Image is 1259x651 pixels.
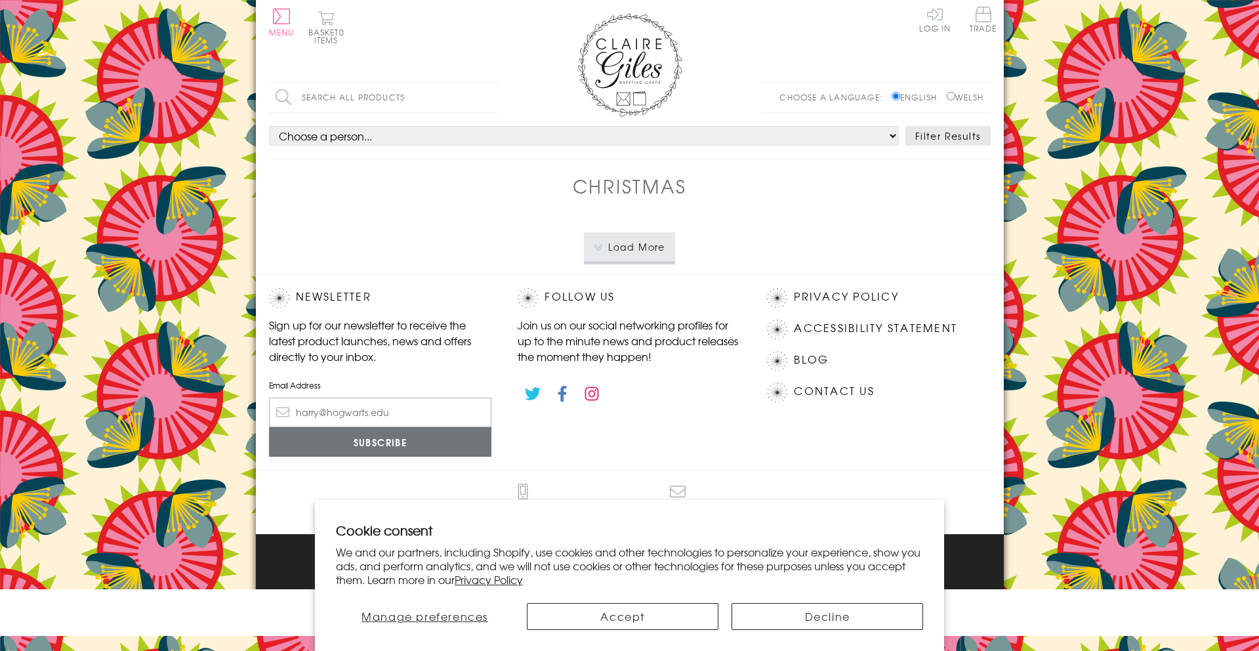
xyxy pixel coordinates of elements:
[481,484,565,521] a: 0191 270 8191
[269,427,492,457] input: Subscribe
[455,572,523,587] a: Privacy Policy
[578,484,778,521] a: [EMAIL_ADDRESS][DOMAIN_NAME]
[794,383,874,400] a: Contact Us
[269,317,492,364] p: Sign up for our newsletter to receive the latest product launches, news and offers directly to yo...
[308,10,344,44] button: Basket0 items
[947,92,955,100] input: Welsh
[573,173,687,199] h1: Christmas
[905,126,991,146] button: Filter Results
[527,603,718,630] button: Accept
[269,26,295,38] span: Menu
[892,91,943,103] label: English
[269,577,991,589] p: © 2025 .
[269,288,492,308] h2: Newsletter
[584,232,675,261] button: Load More
[779,91,889,103] p: Choose a language:
[269,9,295,36] button: Menu
[518,317,741,364] p: Join us on our social networking profiles for up to the minute news and product releases the mome...
[361,608,488,624] span: Manage preferences
[485,83,499,112] input: Search
[314,26,344,46] span: 0 items
[919,7,951,32] a: Log In
[892,92,900,100] input: English
[577,13,682,117] img: Claire Giles Greetings Cards
[518,288,741,308] h2: Follow Us
[970,7,997,35] a: Trade
[269,398,492,427] input: harry@hogwarts.edu
[732,603,923,630] button: Decline
[794,320,957,337] a: Accessibility Statement
[336,603,514,630] button: Manage preferences
[336,545,924,586] p: We and our partners, including Shopify, use cookies and other technologies to personalize your ex...
[269,83,499,112] input: Search all products
[336,521,924,539] h2: Cookie consent
[794,288,898,306] a: Privacy Policy
[794,351,829,369] a: Blog
[947,91,984,103] label: Welsh
[269,379,492,391] label: Email Address
[970,7,997,32] span: Trade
